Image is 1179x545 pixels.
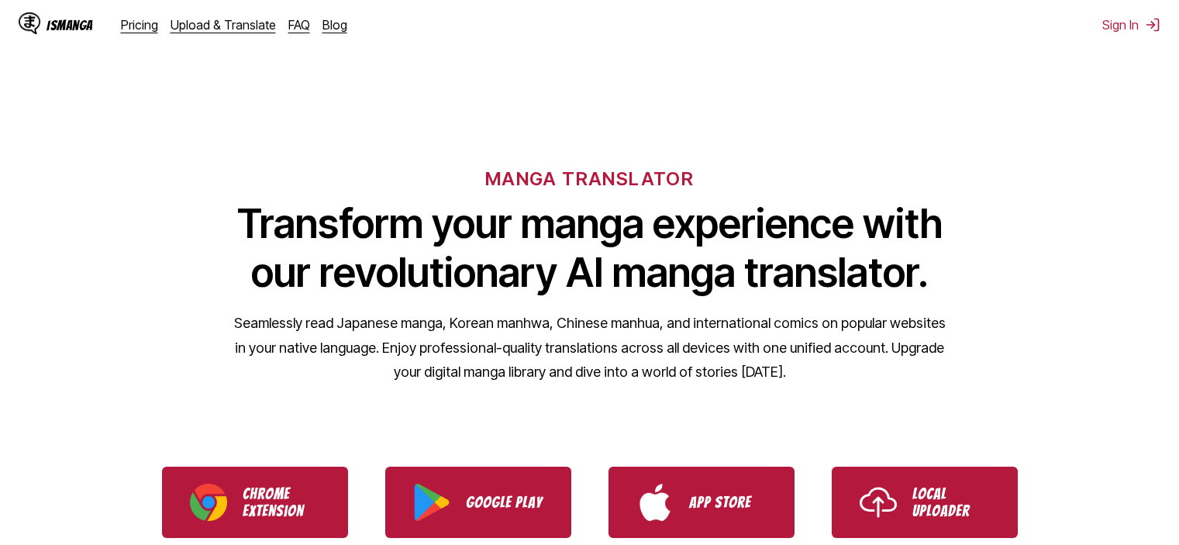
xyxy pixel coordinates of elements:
[190,484,227,521] img: Chrome logo
[912,485,990,519] p: Local Uploader
[288,17,310,33] a: FAQ
[385,467,571,538] a: Download IsManga from Google Play
[413,484,450,521] img: Google Play logo
[636,484,674,521] img: App Store logo
[466,494,543,511] p: Google Play
[1102,17,1160,33] button: Sign In
[860,484,897,521] img: Upload icon
[47,18,93,33] div: IsManga
[121,17,158,33] a: Pricing
[19,12,40,34] img: IsManga Logo
[322,17,347,33] a: Blog
[485,167,694,190] h6: MANGA TRANSLATOR
[233,199,946,297] h1: Transform your manga experience with our revolutionary AI manga translator.
[689,494,767,511] p: App Store
[1145,17,1160,33] img: Sign out
[171,17,276,33] a: Upload & Translate
[233,311,946,385] p: Seamlessly read Japanese manga, Korean manhwa, Chinese manhua, and international comics on popula...
[608,467,795,538] a: Download IsManga from App Store
[243,485,320,519] p: Chrome Extension
[19,12,121,37] a: IsManga LogoIsManga
[832,467,1018,538] a: Use IsManga Local Uploader
[162,467,348,538] a: Download IsManga Chrome Extension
